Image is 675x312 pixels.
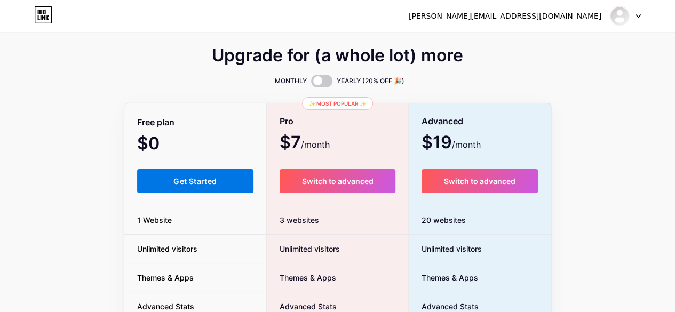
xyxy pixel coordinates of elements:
span: 1 Website [124,214,185,226]
span: Advanced Stats [409,301,479,312]
div: ✨ Most popular ✨ [302,97,373,110]
button: Switch to advanced [280,169,395,193]
span: Unlimited visitors [267,243,340,254]
div: [PERSON_NAME][EMAIL_ADDRESS][DOMAIN_NAME] [409,11,601,22]
span: Unlimited visitors [124,243,210,254]
span: Advanced Stats [267,301,337,312]
span: /month [452,138,481,151]
span: Get Started [173,177,217,186]
img: smith2198277 [609,6,630,26]
span: Themes & Apps [267,272,336,283]
div: 20 websites [409,206,551,235]
div: 3 websites [267,206,408,235]
span: Upgrade for (a whole lot) more [212,49,463,62]
span: $7 [280,136,330,151]
span: Unlimited visitors [409,243,482,254]
span: Themes & Apps [409,272,478,283]
span: $19 [422,136,481,151]
span: Switch to advanced [301,177,373,186]
span: /month [301,138,330,151]
button: Switch to advanced [422,169,538,193]
span: Themes & Apps [124,272,207,283]
span: YEARLY (20% OFF 🎉) [337,76,404,86]
span: MONTHLY [275,76,307,86]
span: $0 [137,137,188,152]
span: Advanced [422,112,463,131]
span: Advanced Stats [124,301,207,312]
span: Pro [280,112,293,131]
button: Get Started [137,169,254,193]
span: Switch to advanced [444,177,515,186]
span: Free plan [137,113,174,132]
